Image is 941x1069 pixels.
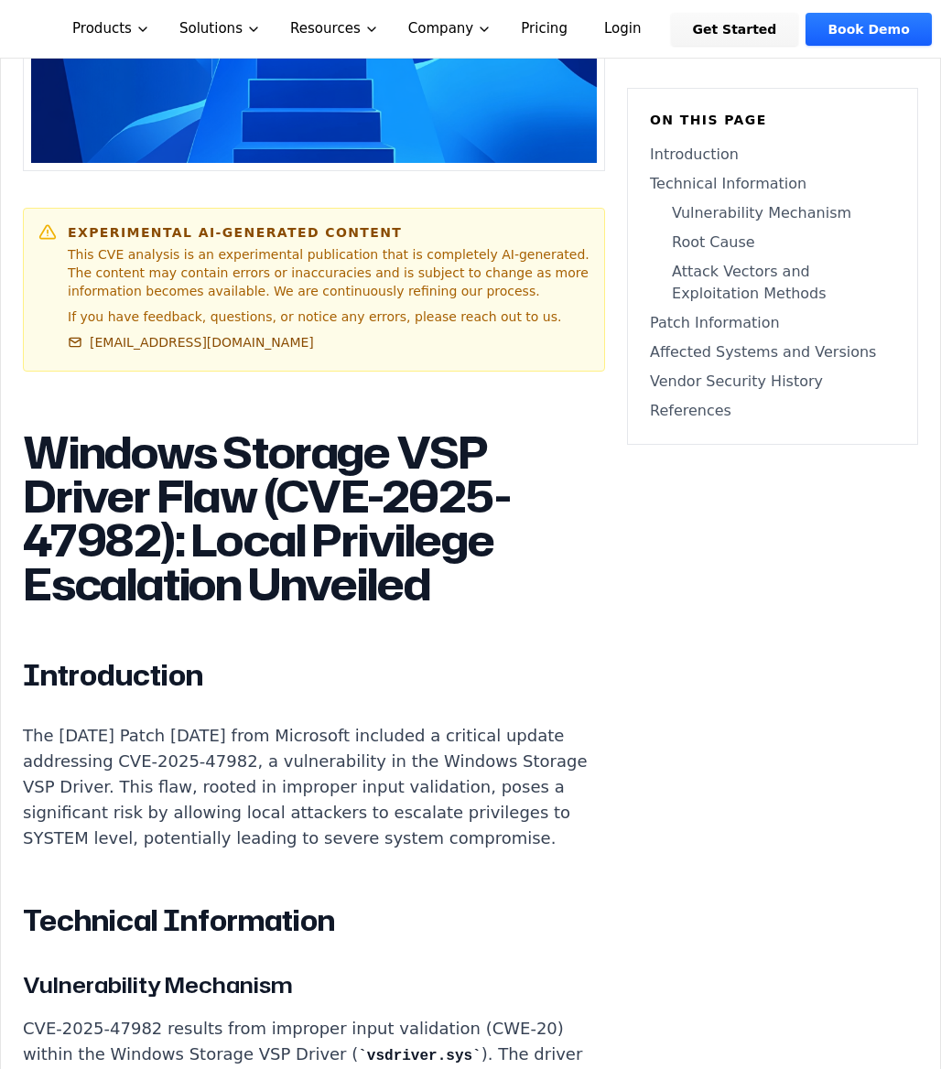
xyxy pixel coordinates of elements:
a: Affected Systems and Versions [650,341,895,363]
a: [EMAIL_ADDRESS][DOMAIN_NAME] [68,333,314,351]
a: Vulnerability Mechanism [650,202,895,224]
a: Vendor Security History [650,371,895,393]
p: This CVE analysis is an experimental publication that is completely AI-generated. The content may... [68,245,589,300]
a: References [650,400,895,422]
h1: Windows Storage VSP Driver Flaw (CVE-2025-47982): Local Privilege Escalation Unveiled [23,430,605,606]
a: Technical Information [650,173,895,195]
h3: Vulnerability Mechanism [23,968,605,1001]
code: vsdriver.sys [358,1048,481,1064]
a: Get Started [671,13,799,46]
h2: Introduction [23,657,605,694]
p: The [DATE] Patch [DATE] from Microsoft included a critical update addressing CVE-2025-47982, a vu... [23,723,605,851]
a: Introduction [650,144,895,166]
p: If you have feedback, questions, or notice any errors, please reach out to us. [68,308,589,326]
a: Book Demo [806,13,931,46]
a: Login [582,13,664,46]
h2: Technical Information [23,902,605,939]
h6: On this page [650,111,895,129]
a: Patch Information [650,312,895,334]
a: Attack Vectors and Exploitation Methods [650,261,895,305]
h6: Experimental AI-Generated Content [68,223,589,242]
a: Root Cause [650,232,895,254]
